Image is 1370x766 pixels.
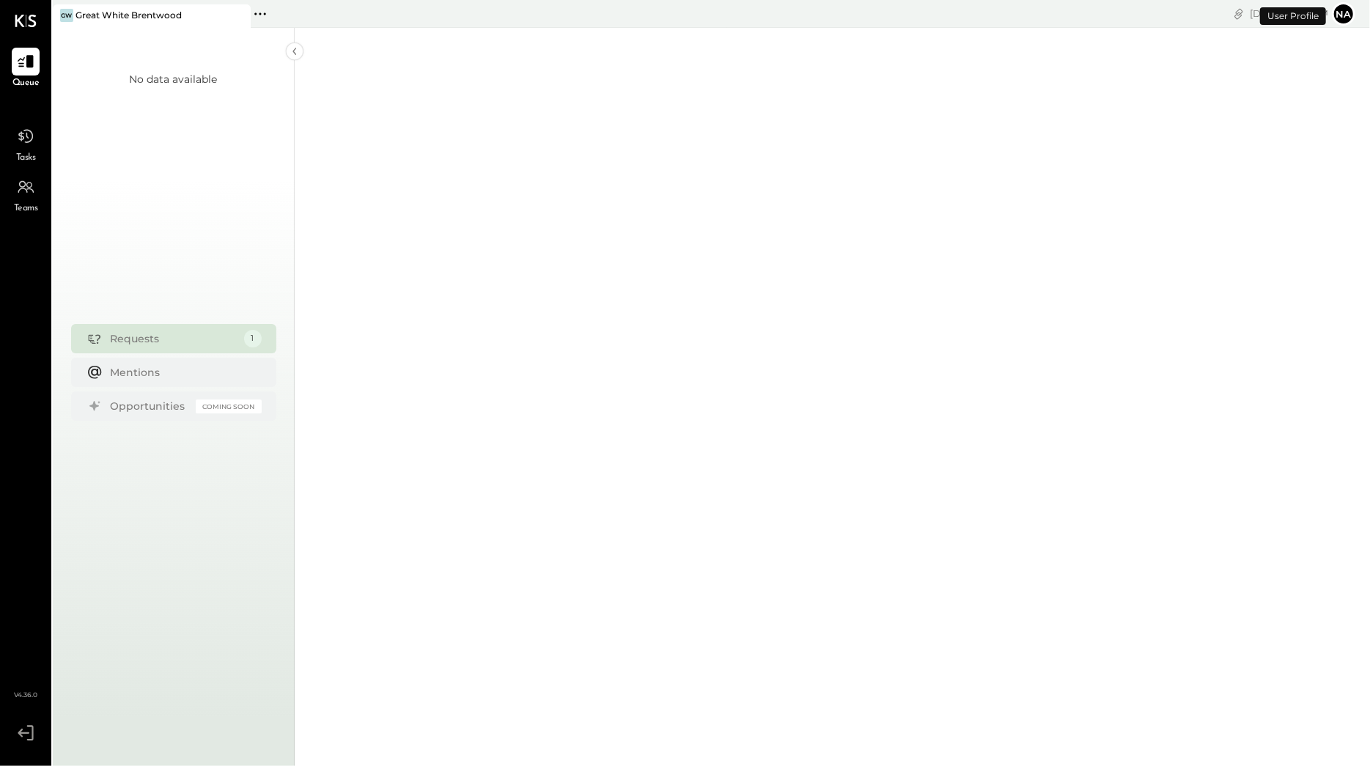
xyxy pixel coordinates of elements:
div: Opportunities [111,399,188,413]
div: No data available [130,72,218,86]
a: Queue [1,48,51,90]
span: Teams [14,202,38,216]
span: Queue [12,77,40,90]
div: GW [60,9,73,22]
div: Mentions [111,365,254,380]
div: Great White Brentwood [76,9,182,21]
a: Teams [1,173,51,216]
div: [DATE] [1250,7,1328,21]
div: copy link [1231,6,1246,21]
span: Tasks [16,152,36,165]
button: na [1332,2,1355,26]
div: Coming Soon [196,399,262,413]
div: Requests [111,331,237,346]
a: Tasks [1,122,51,165]
div: 1 [244,330,262,347]
div: User Profile [1260,7,1326,25]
